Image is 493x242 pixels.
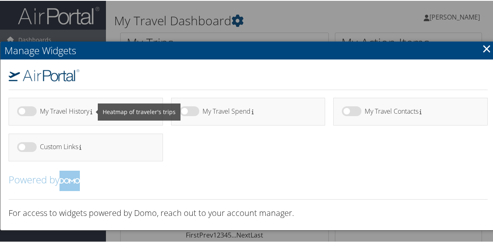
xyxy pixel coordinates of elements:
[202,107,311,114] h4: My Travel Spend
[98,103,180,120] span: Heatmap of traveler's trips
[482,40,491,56] a: Close
[40,107,148,114] h4: My Travel History
[9,170,488,190] h2: Powered by
[9,207,488,218] h3: For access to widgets powered by Domo, reach out to your account manager.
[9,68,79,81] img: airportal-logo.png
[40,143,148,150] h4: Custom Links
[365,107,473,114] h4: My Travel Contacts
[59,170,80,190] img: domo-logo.png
